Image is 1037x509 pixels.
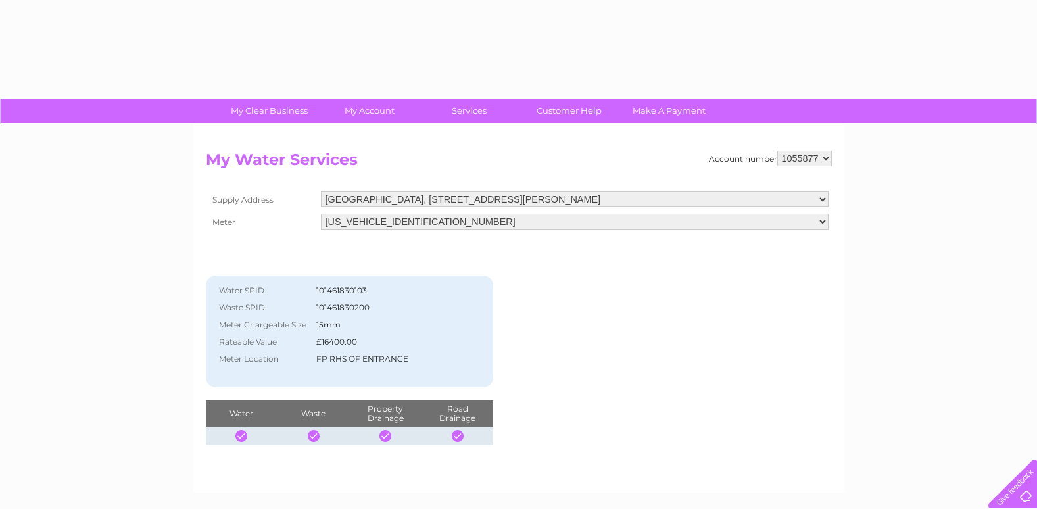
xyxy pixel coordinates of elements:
a: My Account [315,99,423,123]
a: My Clear Business [215,99,324,123]
th: Water SPID [212,282,313,299]
a: Make A Payment [615,99,723,123]
a: Customer Help [515,99,623,123]
th: Rateable Value [212,333,313,351]
a: Services [415,99,523,123]
td: 101461830103 [313,282,464,299]
td: FP RHS OF ENTRANCE [313,351,464,368]
th: Waste [277,400,349,427]
th: Meter [206,210,318,233]
th: Property Drainage [349,400,421,427]
h2: My Water Services [206,151,832,176]
td: 15mm [313,316,464,333]
td: 101461830200 [313,299,464,316]
th: Road Drainage [422,400,494,427]
td: £16400.00 [313,333,464,351]
th: Supply Address [206,188,318,210]
th: Waste SPID [212,299,313,316]
th: Meter Chargeable Size [212,316,313,333]
div: Account number [709,151,832,166]
th: Water [206,400,277,427]
th: Meter Location [212,351,313,368]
